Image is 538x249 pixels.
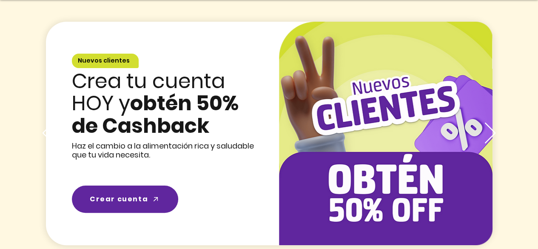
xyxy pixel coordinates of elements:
span: obtén 50% de Cashback [72,89,239,140]
span: Crear cuenta [90,194,148,204]
button: Próximo [485,123,495,145]
span: Crea tu cuenta HOY y [72,67,225,118]
span: Haz el cambio a la alimentación rica y saludable que tu vida necesita. [72,140,254,160]
button: Previo [43,123,53,145]
iframe: Messagebird Livechat Widget [489,200,529,240]
a: Crear cuenta [72,186,178,213]
span: Nuevos clientes [78,56,130,65]
img: nuevos clientes - foody.png [279,22,492,245]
